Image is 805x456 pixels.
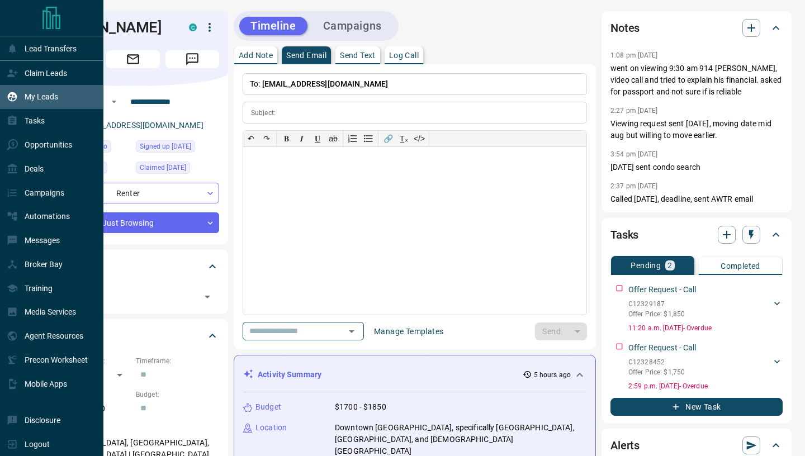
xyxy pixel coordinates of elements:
[165,50,219,68] span: Message
[136,356,219,366] p: Timeframe:
[258,369,321,381] p: Activity Summary
[243,131,259,146] button: ↶
[239,17,307,35] button: Timeline
[367,322,450,340] button: Manage Templates
[243,364,586,385] div: Activity Summary5 hours ago
[47,212,219,233] div: Just Browsing
[329,134,338,143] s: ab
[140,141,191,152] span: Signed up [DATE]
[340,51,376,59] p: Send Text
[610,436,640,454] h2: Alerts
[251,108,276,118] p: Subject:
[610,398,783,416] button: New Task
[278,131,294,146] button: 𝐁
[389,51,419,59] p: Log Call
[325,131,341,146] button: ab
[106,50,160,68] span: Email
[262,79,389,88] span: [EMAIL_ADDRESS][DOMAIN_NAME]
[47,18,172,36] h1: [PERSON_NAME]
[628,309,685,319] p: Offer Price: $1,850
[361,131,376,146] button: Bullet list
[411,131,427,146] button: </>
[136,389,219,400] p: Budget:
[535,322,587,340] div: split button
[239,51,273,59] p: Add Note
[200,289,215,305] button: Open
[136,140,219,156] div: Tue Apr 23 2024
[667,262,672,269] p: 2
[47,183,219,203] div: Renter
[294,131,310,146] button: 𝑰
[628,284,697,296] p: Offer Request - Call
[610,118,783,141] p: Viewing request sent [DATE], moving date mid aug but willing to move earlier.
[344,324,359,339] button: Open
[610,150,658,158] p: 3:54 pm [DATE]
[47,253,219,280] div: Tags
[255,422,287,434] p: Location
[628,323,783,333] p: 11:20 a.m. [DATE] - Overdue
[77,121,203,130] a: [EMAIL_ADDRESS][DOMAIN_NAME]
[335,401,386,413] p: $1700 - $1850
[136,161,219,177] div: Wed May 28 2025
[610,19,640,37] h2: Notes
[286,51,326,59] p: Send Email
[255,401,281,413] p: Budget
[610,51,658,59] p: 1:08 pm [DATE]
[47,322,219,349] div: Criteria
[380,131,396,146] button: 🔗
[628,297,783,321] div: C12329187Offer Price: $1,850
[259,131,274,146] button: ↷
[631,262,661,269] p: Pending
[243,73,587,95] p: To:
[628,357,685,367] p: C12328452
[628,367,685,377] p: Offer Price: $1,750
[310,131,325,146] button: 𝐔
[610,226,638,244] h2: Tasks
[140,162,186,173] span: Claimed [DATE]
[628,355,783,379] div: C12328452Offer Price: $1,750
[189,23,197,31] div: condos.ca
[610,63,783,98] p: went on viewing 9:30 am 914 [PERSON_NAME], video call and tried to explain his financial. asked f...
[396,131,411,146] button: T̲ₓ
[312,17,393,35] button: Campaigns
[315,134,320,143] span: 𝐔
[534,370,571,380] p: 5 hours ago
[628,381,783,391] p: 2:59 p.m. [DATE] - Overdue
[610,193,783,205] p: Called [DATE], deadline, sent AWTR email
[610,182,658,190] p: 2:37 pm [DATE]
[610,15,783,41] div: Notes
[610,221,783,248] div: Tasks
[107,95,121,108] button: Open
[610,161,783,173] p: [DATE] sent condo search
[47,424,219,434] p: Areas Searched:
[721,262,760,270] p: Completed
[628,299,685,309] p: C12329187
[628,342,697,354] p: Offer Request - Call
[345,131,361,146] button: Numbered list
[610,107,658,115] p: 2:27 pm [DATE]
